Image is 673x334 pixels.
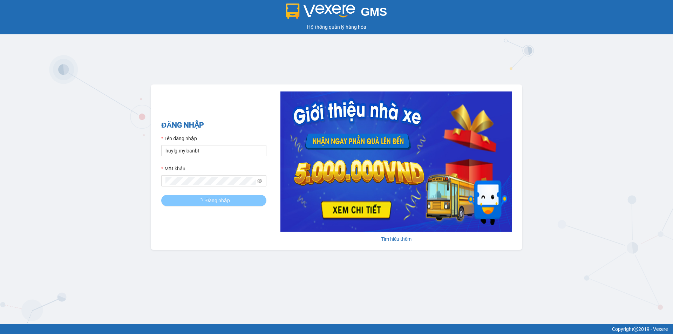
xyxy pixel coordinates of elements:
[161,165,185,172] label: Mật khẩu
[280,235,512,243] div: Tìm hiểu thêm
[165,177,256,185] input: Mật khẩu
[161,120,266,131] h2: ĐĂNG NHẬP
[286,11,387,16] a: GMS
[2,23,671,31] div: Hệ thống quản lý hàng hóa
[5,325,668,333] div: Copyright 2019 - Vexere
[205,197,230,204] span: Đăng nhập
[161,145,266,156] input: Tên đăng nhập
[280,91,512,232] img: banner-0
[161,195,266,206] button: Đăng nhập
[633,327,638,332] span: copyright
[361,5,387,18] span: GMS
[286,4,355,19] img: logo 2
[257,178,262,183] span: eye-invisible
[161,135,197,142] label: Tên đăng nhập
[198,198,205,203] span: loading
